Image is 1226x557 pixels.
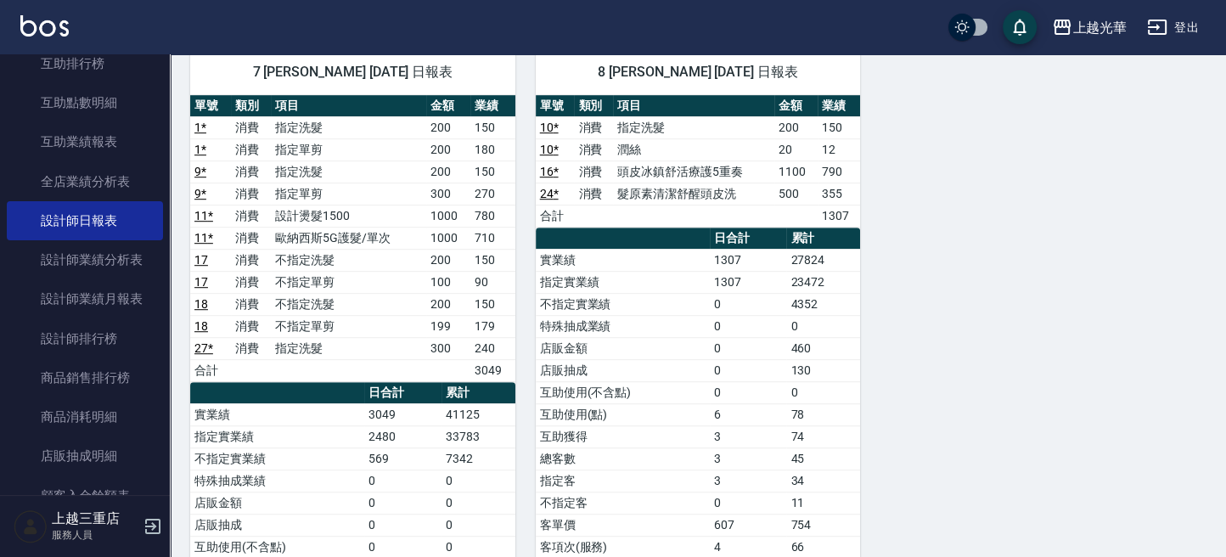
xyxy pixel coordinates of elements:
td: 0 [710,315,787,337]
td: 消費 [231,271,272,293]
th: 日合計 [710,228,787,250]
td: 合計 [536,205,575,227]
button: 登出 [1140,12,1206,43]
td: 互助獲得 [536,425,710,447]
td: 消費 [231,227,272,249]
p: 服務人員 [52,527,138,543]
td: 互助使用(不含點) [536,381,710,403]
td: 設計燙髮1500 [271,205,426,227]
td: 200 [426,293,470,315]
td: 45 [786,447,860,470]
td: 消費 [231,315,272,337]
td: 1307 [710,249,787,271]
td: 11 [786,492,860,514]
td: 消費 [231,205,272,227]
td: 0 [786,381,860,403]
th: 累計 [441,382,515,404]
td: 0 [441,492,515,514]
td: 髮原素清潔舒醒頭皮洗 [613,183,774,205]
td: 270 [470,183,515,205]
td: 店販抽成 [190,514,364,536]
td: 合計 [190,359,231,381]
th: 業績 [818,95,861,117]
td: 200 [426,249,470,271]
td: 不指定單剪 [271,271,426,293]
td: 消費 [231,183,272,205]
td: 指定客 [536,470,710,492]
td: 7342 [441,447,515,470]
img: Logo [20,15,69,37]
button: save [1003,10,1037,44]
td: 780 [470,205,515,227]
a: 設計師業績分析表 [7,240,163,279]
td: 300 [426,337,470,359]
td: 355 [818,183,861,205]
a: 設計師日報表 [7,201,163,240]
th: 項目 [271,95,426,117]
td: 不指定洗髮 [271,249,426,271]
td: 1100 [774,160,817,183]
td: 180 [470,138,515,160]
td: 指定單剪 [271,183,426,205]
td: 消費 [231,249,272,271]
a: 全店業績分析表 [7,162,163,201]
td: 消費 [231,160,272,183]
td: 0 [786,315,860,337]
td: 150 [818,116,861,138]
td: 消費 [574,138,613,160]
td: 78 [786,403,860,425]
th: 類別 [574,95,613,117]
td: 3049 [470,359,515,381]
td: 4352 [786,293,860,315]
td: 200 [774,116,817,138]
td: 0 [710,293,787,315]
th: 項目 [613,95,774,117]
table: a dense table [190,95,515,382]
img: Person [14,509,48,543]
a: 17 [194,275,208,289]
td: 6 [710,403,787,425]
td: 569 [364,447,441,470]
td: 指定單剪 [271,138,426,160]
td: 潤絲 [613,138,774,160]
a: 互助點數明細 [7,83,163,122]
th: 金額 [426,95,470,117]
a: 18 [194,297,208,311]
td: 34 [786,470,860,492]
td: 0 [364,514,441,536]
th: 日合計 [364,382,441,404]
div: 上越光華 [1072,17,1127,38]
td: 不指定單剪 [271,315,426,337]
td: 總客數 [536,447,710,470]
td: 實業績 [190,403,364,425]
td: 0 [710,337,787,359]
td: 23472 [786,271,860,293]
td: 頭皮冰鎮舒活療護5重奏 [613,160,774,183]
td: 消費 [231,116,272,138]
th: 單號 [536,95,575,117]
td: 指定洗髮 [271,116,426,138]
td: 3 [710,425,787,447]
td: 不指定實業績 [536,293,710,315]
td: 3049 [364,403,441,425]
td: 150 [470,249,515,271]
td: 1000 [426,227,470,249]
td: 消費 [574,160,613,183]
td: 歐納西斯5G護髮/單次 [271,227,426,249]
td: 41125 [441,403,515,425]
h5: 上越三重店 [52,510,138,527]
td: 150 [470,293,515,315]
td: 指定洗髮 [271,160,426,183]
td: 710 [470,227,515,249]
a: 商品銷售排行榜 [7,358,163,397]
td: 不指定洗髮 [271,293,426,315]
th: 金額 [774,95,817,117]
a: 顧客入金餘額表 [7,476,163,515]
a: 互助排行榜 [7,44,163,83]
td: 消費 [231,293,272,315]
td: 200 [426,116,470,138]
td: 互助使用(點) [536,403,710,425]
td: 不指定客 [536,492,710,514]
td: 3 [710,470,787,492]
td: 0 [710,359,787,381]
